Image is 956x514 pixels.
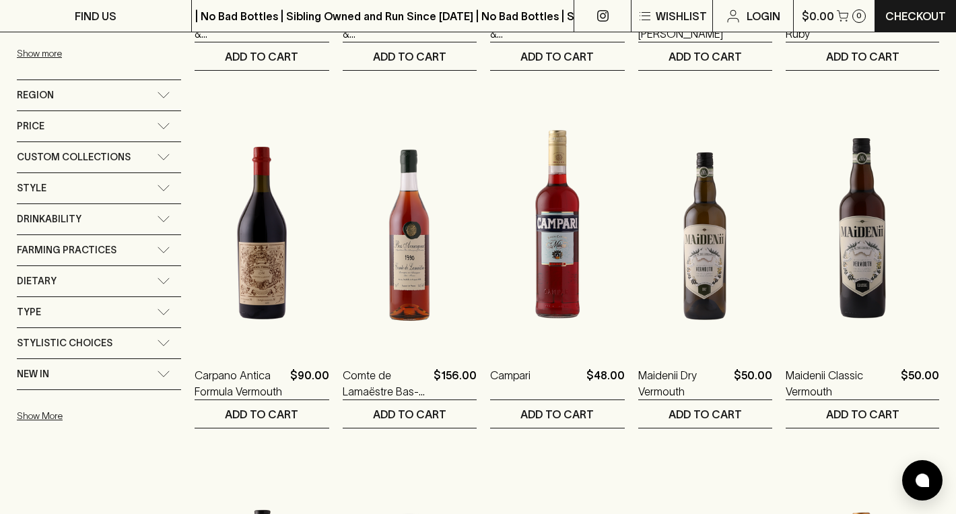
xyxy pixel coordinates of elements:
button: Show More [17,402,193,430]
a: Comte de Lamaëstre Bas-Armagnac 1990 [343,367,429,399]
div: Dietary [17,266,181,296]
div: Stylistic Choices [17,328,181,358]
button: Show more [17,40,193,67]
span: New In [17,366,49,383]
img: Campari [490,111,625,347]
span: Region [17,87,54,104]
p: $48.00 [586,367,625,399]
button: ADD TO CART [490,400,625,428]
img: bubble-icon [916,474,929,487]
p: ADD TO CART [520,406,594,422]
a: Campari [490,367,531,399]
p: $90.00 [290,367,329,399]
div: New In [17,359,181,389]
div: Style [17,173,181,203]
button: ADD TO CART [786,42,939,70]
p: ADD TO CART [520,49,594,65]
span: Drinkability [17,211,81,228]
p: FIND US [75,8,116,24]
span: Style [17,180,46,197]
button: ADD TO CART [638,400,773,428]
p: $0.00 [802,8,834,24]
button: ADD TO CART [343,42,477,70]
p: 0 [856,12,862,20]
button: ADD TO CART [343,400,477,428]
span: Dietary [17,273,57,290]
img: Carpano Antica Formula Vermouth [195,111,329,347]
span: Custom Collections [17,149,131,166]
button: ADD TO CART [490,42,625,70]
p: $156.00 [434,367,477,399]
a: Maidenii Dry Vermouth [638,367,729,399]
p: $50.00 [734,367,772,399]
div: Custom Collections [17,142,181,172]
p: ADD TO CART [669,406,742,422]
span: Stylistic Choices [17,335,112,352]
p: Wishlist [656,8,707,24]
p: ADD TO CART [373,406,446,422]
button: ADD TO CART [786,400,939,428]
div: Drinkability [17,204,181,234]
p: Checkout [885,8,946,24]
button: ADD TO CART [195,400,329,428]
div: Farming Practices [17,235,181,265]
span: Farming Practices [17,242,116,259]
img: Comte de Lamaëstre Bas-Armagnac 1990 [343,111,477,347]
span: Type [17,304,41,321]
a: Carpano Antica Formula Vermouth [195,367,285,399]
p: ADD TO CART [669,49,742,65]
span: Price [17,118,44,135]
img: Maidenii Dry Vermouth [638,111,773,347]
button: ADD TO CART [195,42,329,70]
div: Region [17,80,181,110]
p: ADD TO CART [826,406,899,422]
p: ADD TO CART [225,49,298,65]
p: $50.00 [901,367,939,399]
p: ADD TO CART [826,49,899,65]
p: ADD TO CART [373,49,446,65]
a: Maidenii Classic Vermouth [786,367,895,399]
div: Type [17,297,181,327]
p: ADD TO CART [225,406,298,422]
img: Maidenii Classic Vermouth [786,111,939,347]
div: Price [17,111,181,141]
button: ADD TO CART [638,42,773,70]
p: Login [747,8,780,24]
